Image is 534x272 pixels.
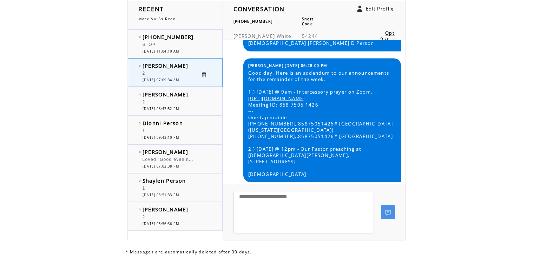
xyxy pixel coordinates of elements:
[143,107,179,111] span: [DATE] 08:47:52 PM
[143,49,179,54] span: [DATE] 11:04:10 AM
[143,193,179,197] span: [DATE] 06:51:33 PM
[139,94,141,95] img: bulletEmpty.png
[143,71,145,76] span: 2
[143,222,179,226] span: [DATE] 05:56:36 PM
[143,91,188,98] span: [PERSON_NAME]
[357,6,362,12] a: Click to edit user profile
[139,209,141,210] img: bulletEmpty.png
[143,148,188,155] span: [PERSON_NAME]
[143,164,179,169] span: [DATE] 07:02:38 PM
[139,122,141,124] img: bulletEmpty.png
[126,249,252,255] span: * Messages are automatically deleted after 30 days.
[380,30,395,42] a: Opt Out
[248,70,396,177] span: Good day. Here is an addendum to our announcements for the remainder of the week. 1.) [DATE] @ 9a...
[143,62,188,69] span: [PERSON_NAME]
[277,33,291,39] span: White
[248,95,305,101] a: [URL][DOMAIN_NAME]
[143,135,179,140] span: [DATE] 09:43:10 PM
[143,42,156,47] span: STOP
[366,6,394,12] a: Edit Profile
[143,206,188,213] span: [PERSON_NAME]
[139,36,141,38] img: bulletEmpty.png
[233,5,285,13] span: CONVERSATION
[302,16,314,26] span: Short Code
[143,177,186,184] span: Shaylen Person
[233,33,275,39] span: [PERSON_NAME]
[139,65,141,67] img: bulletEmpty.png
[143,215,145,219] span: 2
[138,16,176,21] a: Mark All As Read
[302,33,318,39] span: 54244
[143,33,194,40] span: [PHONE_NUMBER]
[139,180,141,182] img: bulletEmpty.png
[139,151,141,153] img: bulletEmpty.png
[143,128,145,133] span: 1
[248,63,328,68] span: [PERSON_NAME] [DATE] 06:28:00 PM
[143,100,145,104] span: 2
[143,120,183,127] span: Dionni Person
[143,186,145,191] span: 1
[143,78,179,82] span: [DATE] 07:09:34 AM
[200,71,207,78] a: Click to delete these messgaes
[233,19,273,24] span: [PHONE_NUMBER]
[138,5,164,13] span: RECENT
